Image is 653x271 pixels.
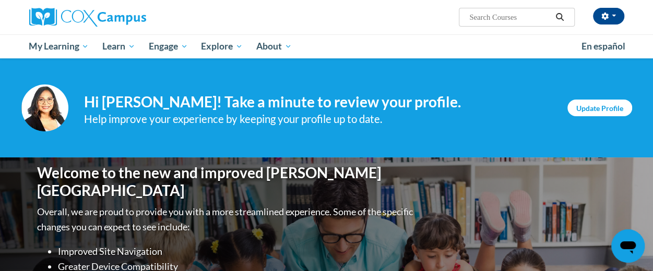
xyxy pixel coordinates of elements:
[575,35,632,57] a: En español
[611,229,645,263] iframe: Button to launch messaging window
[581,41,625,52] span: En español
[58,244,415,259] li: Improved Site Navigation
[250,34,299,58] a: About
[21,84,68,131] img: Profile Image
[552,11,567,23] button: Search
[567,100,632,116] a: Update Profile
[142,34,195,58] a: Engage
[194,34,250,58] a: Explore
[102,40,135,53] span: Learn
[84,93,552,111] h4: Hi [PERSON_NAME]! Take a minute to review your profile.
[22,34,96,58] a: My Learning
[84,110,552,128] div: Help improve your experience by keeping your profile up to date.
[29,8,146,27] img: Cox Campus
[468,11,552,23] input: Search Courses
[593,8,624,24] button: Account Settings
[256,40,292,53] span: About
[149,40,188,53] span: Engage
[96,34,142,58] a: Learn
[201,40,243,53] span: Explore
[21,34,632,58] div: Main menu
[29,8,217,27] a: Cox Campus
[37,204,415,235] p: Overall, we are proud to provide you with a more streamlined experience. Some of the specific cha...
[29,40,89,53] span: My Learning
[37,164,415,199] h1: Welcome to the new and improved [PERSON_NAME][GEOGRAPHIC_DATA]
